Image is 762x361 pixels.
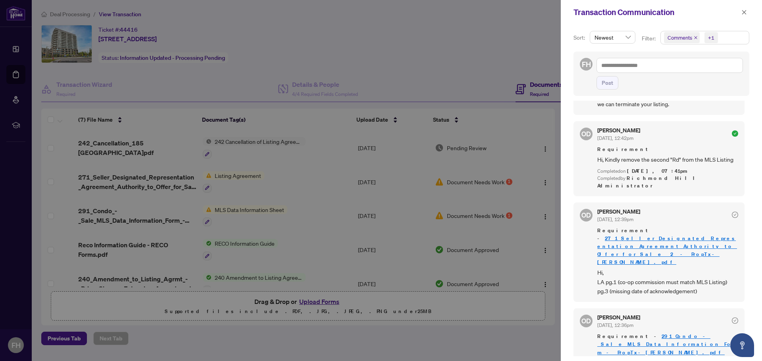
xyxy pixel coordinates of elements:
span: close [694,36,698,40]
div: Completed by [597,175,738,190]
a: 271_Seller_Designated_Representation_Agreement_Authority_to_Offer_for_Sale__2__-_PropTx-[PERSON_N... [597,235,737,265]
span: [DATE], 07:41pm [627,168,689,174]
p: Filter: [642,34,657,43]
span: Requirement - [597,332,738,356]
div: Transaction Communication [573,6,739,18]
button: Post [597,76,618,90]
span: FH [582,59,591,70]
span: [DATE], 12:42pm [597,135,633,141]
button: Open asap [730,333,754,357]
a: 291_Condo_-_Sale_MLS_Data_Information_Form_-_PropTx-[PERSON_NAME].pdf [597,333,735,355]
span: check-circle [732,130,738,137]
span: Hi, Kindly remove the second "Rd" from the MLS Listing [597,155,738,164]
span: Newest [595,31,631,43]
span: Requirement - [597,227,738,266]
h5: [PERSON_NAME] [597,315,640,320]
span: Richmond Hill Administrator [597,175,701,189]
span: OD [581,316,591,326]
span: [DATE], 12:39pm [597,216,633,222]
span: check-circle [732,212,738,218]
div: Completed on [597,168,738,175]
span: OD [581,210,591,220]
span: Requirement [597,145,738,153]
span: close [741,10,747,15]
span: [DATE], 12:36pm [597,322,633,328]
span: Hi, LA pg.1 (co-op commission must match MLS Listing) pg.3 (missing date of acknowledgement) [597,268,738,296]
h5: [PERSON_NAME] [597,128,640,133]
span: check-circle [732,317,738,324]
div: +1 [708,34,714,42]
p: Sort: [573,33,587,42]
h5: [PERSON_NAME] [597,209,640,214]
span: Comments [668,34,692,42]
span: OD [581,129,591,139]
span: Comments [664,32,700,43]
